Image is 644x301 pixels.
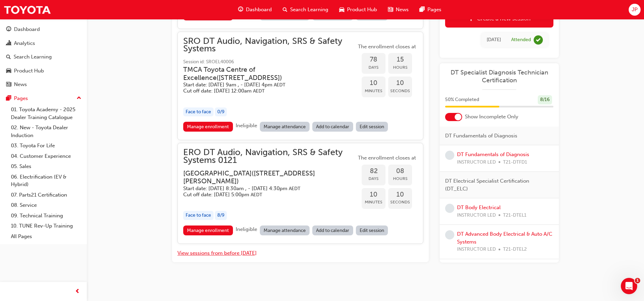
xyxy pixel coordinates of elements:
[3,22,84,92] button: DashboardAnalyticsSearch LearningProduct HubNews
[260,122,310,132] a: Manage attendance
[183,185,345,192] h5: Start date: [DATE] 8:30am , - [DATE] 4:30pm
[233,3,277,17] a: guage-iconDashboard
[362,198,386,206] span: Minutes
[238,5,243,14] span: guage-icon
[14,39,35,47] div: Analytics
[538,95,552,104] div: 8 / 16
[382,3,414,17] a: news-iconNews
[6,82,11,88] span: news-icon
[3,51,84,63] a: Search Learning
[457,211,496,219] span: INSTRUCTOR LED
[334,3,382,17] a: car-iconProduct Hub
[8,231,84,242] a: All Pages
[3,2,51,17] a: Trak
[503,246,527,253] span: T21-DTEL2
[215,107,227,117] div: 0 / 9
[236,226,257,232] span: Ineligible
[8,190,84,200] a: 07. Parts21 Certification
[388,198,412,206] span: Seconds
[356,154,418,162] span: The enrollment closes at
[289,186,300,191] span: Australian Eastern Daylight Time AEDT
[6,68,11,74] span: car-icon
[277,3,334,17] a: search-iconSearch Learning
[3,23,84,36] a: Dashboard
[183,149,418,238] button: ERO DT Audio, Navigation, SRS & Safety Systems 0121[GEOGRAPHIC_DATA]([STREET_ADDRESS][PERSON_NAME...
[356,122,388,132] a: Edit session
[445,69,553,84] a: DT Specialist Diagnosis Technician Certification
[347,6,377,14] span: Product Hub
[445,177,548,193] span: DT Electrical Specialist Certification (DT_ELC)
[8,200,84,211] a: 08. Service
[339,5,344,14] span: car-icon
[629,4,641,16] button: JP
[635,278,640,283] span: 1
[632,6,638,14] span: JP
[445,204,454,213] span: learningRecordVerb_NONE-icon
[457,158,496,166] span: INSTRUCTOR LED
[388,175,412,183] span: Hours
[8,221,84,231] a: 10. TUNE Rev-Up Training
[487,36,501,44] div: Wed Jul 02 2025 08:30:00 GMT+1000 (Australian Eastern Standard Time)
[362,87,386,95] span: Minutes
[420,5,425,14] span: pages-icon
[312,122,353,132] a: Add to calendar
[6,54,11,60] span: search-icon
[457,246,496,253] span: INSTRUCTOR LED
[534,35,543,45] span: learningRecordVerb_ATTEND-icon
[8,140,84,151] a: 03. Toyota For Life
[362,191,386,199] span: 10
[8,104,84,122] a: 01. Toyota Academy - 2025 Dealer Training Catalogue
[312,225,353,235] a: Add to calendar
[183,37,356,53] span: SRO DT Audio, Navigation, SRS & Safety Systems
[183,107,214,117] div: Face to face
[14,81,27,88] div: News
[253,88,265,94] span: Australian Eastern Daylight Time AEDT
[445,132,517,139] span: DT Fundamentals of Diagnosis
[388,5,393,14] span: news-icon
[457,151,529,157] a: DT Fundamentals of Diagnosis
[356,43,418,51] span: The enrollment closes at
[3,65,84,77] a: Product Hub
[8,211,84,221] a: 09. Technical Training
[14,26,40,33] div: Dashboard
[356,225,388,235] a: Edit session
[465,113,518,121] span: Show Incomplete Only
[183,225,233,235] a: Manage enrollment
[183,149,356,164] span: ERO DT Audio, Navigation, SRS & Safety Systems 0121
[183,122,233,132] a: Manage enrollment
[14,95,28,102] div: Pages
[445,151,454,160] span: learningRecordVerb_NONE-icon
[274,82,285,88] span: Australian Eastern Daylight Time AEDT
[6,96,11,102] span: pages-icon
[388,64,412,71] span: Hours
[414,3,447,17] a: pages-iconPages
[3,37,84,50] a: Analytics
[283,5,287,14] span: search-icon
[183,66,345,82] h3: TMCA Toyota Centre of Excellence ( [STREET_ADDRESS] )
[8,122,84,140] a: 02. New - Toyota Dealer Induction
[503,158,527,166] span: T21-DTFD1
[457,204,501,211] a: DT Body Electrical
[621,278,637,294] iframe: Intercom live chat
[236,122,257,129] span: Ineligible
[362,64,386,71] span: Days
[362,79,386,87] span: 10
[177,249,257,257] button: View sessions from before [DATE]
[183,169,345,185] h3: [GEOGRAPHIC_DATA] ( [STREET_ADDRESS][PERSON_NAME] )
[290,6,328,14] span: Search Learning
[183,58,356,66] span: Session id: SROEL40006
[246,6,272,14] span: Dashboard
[77,94,81,103] span: up-icon
[183,211,214,220] div: Face to face
[215,211,227,220] div: 8 / 9
[6,40,11,47] span: chart-icon
[183,191,345,198] h5: Cut off date: [DATE] 5:00pm
[8,151,84,162] a: 04. Customer Experience
[362,56,386,64] span: 78
[445,230,454,239] span: learningRecordVerb_NONE-icon
[8,172,84,190] a: 06. Electrification (EV & Hybrid)
[468,16,474,22] span: plus-icon
[8,161,84,172] a: 05. Sales
[427,6,441,14] span: Pages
